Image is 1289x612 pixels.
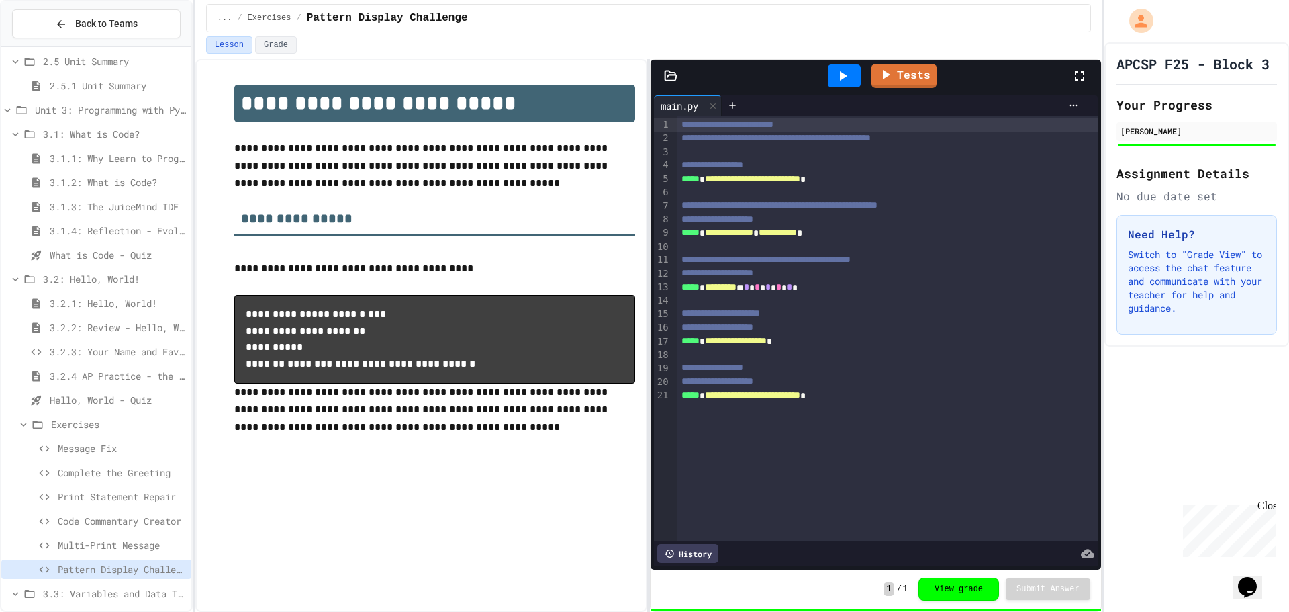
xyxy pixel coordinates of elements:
[58,490,186,504] span: Print Statement Repair
[58,466,186,480] span: Complete the Greeting
[50,79,186,93] span: 2.5.1 Unit Summary
[296,13,301,24] span: /
[58,514,186,528] span: Code Commentary Creator
[654,321,671,335] div: 16
[206,36,252,54] button: Lesson
[50,151,186,165] span: 3.1.1: Why Learn to Program?
[255,36,297,54] button: Grade
[43,586,186,601] span: 3.3: Variables and Data Types
[1116,188,1277,204] div: No due date set
[903,584,908,595] span: 1
[654,226,671,240] div: 9
[654,281,671,294] div: 13
[307,10,468,26] span: Pattern Display Challenge
[1006,578,1090,600] button: Submit Answer
[50,345,186,359] span: 3.2.3: Your Name and Favorite Movie
[918,578,999,601] button: View grade
[654,213,671,226] div: 8
[654,294,671,308] div: 14
[654,159,671,172] div: 4
[58,441,186,455] span: Message Fix
[12,9,181,38] button: Back to Teams
[237,13,242,24] span: /
[654,95,722,116] div: main.py
[654,349,671,362] div: 18
[50,248,186,262] span: What is Code - Quiz
[5,5,93,85] div: Chat with us now!Close
[75,17,138,31] span: Back to Teams
[654,200,671,213] div: 7
[654,99,705,113] div: main.py
[654,186,671,200] div: 6
[50,175,186,189] span: 3.1.2: What is Code?
[897,584,902,595] span: /
[1016,584,1080,595] span: Submit Answer
[50,320,186,335] span: 3.2.2: Review - Hello, World!
[654,362,671,376] div: 19
[51,417,186,431] span: Exercises
[654,146,671,159] div: 3
[654,308,671,321] div: 15
[50,369,186,383] span: 3.2.4 AP Practice - the DISPLAY Procedure
[654,118,671,132] div: 1
[58,538,186,552] span: Multi-Print Message
[1128,226,1266,243] h3: Need Help?
[871,64,937,88] a: Tests
[657,544,718,563] div: History
[654,335,671,349] div: 17
[654,173,671,186] div: 5
[654,132,671,145] div: 2
[50,393,186,407] span: Hello, World - Quiz
[43,127,186,141] span: 3.1: What is Code?
[1115,5,1157,36] div: My Account
[654,267,671,281] div: 12
[884,582,894,596] span: 1
[1120,125,1273,137] div: [PERSON_NAME]
[58,562,186,576] span: Pattern Display Challenge
[248,13,291,24] span: Exercises
[1178,500,1276,557] iframe: chat widget
[35,103,186,117] span: Unit 3: Programming with Python
[43,54,186,69] span: 2.5 Unit Summary
[1116,54,1270,73] h1: APCSP F25 - Block 3
[50,296,186,310] span: 3.2.1: Hello, World!
[1128,248,1266,315] p: Switch to "Grade View" to access the chat feature and communicate with your teacher for help and ...
[654,389,671,402] div: 21
[1116,164,1277,183] h2: Assignment Details
[654,253,671,267] div: 11
[50,200,186,214] span: 3.1.3: The JuiceMind IDE
[1116,95,1277,114] h2: Your Progress
[43,272,186,286] span: 3.2: Hello, World!
[1233,558,1276,599] iframe: chat widget
[654,376,671,389] div: 20
[654,241,671,254] div: 10
[218,13,232,24] span: ...
[50,224,186,238] span: 3.1.4: Reflection - Evolving Technology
